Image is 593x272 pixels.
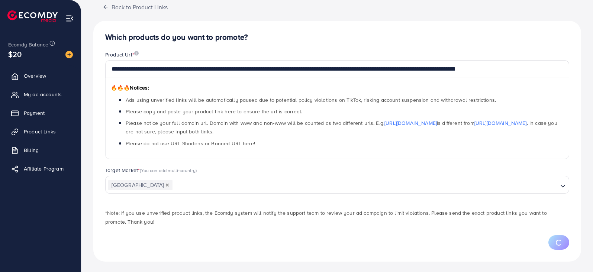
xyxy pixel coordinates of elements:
a: Payment [6,106,75,120]
input: Search for option [173,179,557,191]
span: Overview [24,72,46,80]
img: logo [7,10,58,22]
span: Ecomdy Balance [8,41,48,48]
img: image [65,51,73,58]
span: [GEOGRAPHIC_DATA] [108,180,173,190]
span: Payment [24,109,45,117]
img: image [134,51,139,56]
iframe: Chat [561,239,587,266]
a: Billing [6,143,75,158]
div: Search for option [105,176,569,194]
a: Affiliate Program [6,161,75,176]
a: Product Links [6,124,75,139]
span: Ads using unverified links will be automatically paused due to potential policy violations on Tik... [126,96,496,104]
span: Product Links [24,128,56,135]
span: $20 [8,49,22,59]
span: Billing [24,146,39,154]
p: *Note: If you use unverified product links, the Ecomdy system will notify the support team to rev... [105,208,569,226]
a: Overview [6,68,75,83]
h4: Which products do you want to promote? [105,33,569,42]
label: Target Market [105,166,197,174]
span: Please notice your full domain url. Domain with www and non-www will be counted as two different ... [126,119,557,135]
span: Affiliate Program [24,165,64,172]
a: [URL][DOMAIN_NAME] [474,119,527,127]
span: Please do not use URL Shortens or Banned URL here! [126,140,255,147]
span: (You can add multi-country) [140,167,197,174]
label: Product Url [105,51,139,58]
a: [URL][DOMAIN_NAME] [384,119,437,127]
a: My ad accounts [6,87,75,102]
span: Notices: [111,84,149,91]
span: 🔥🔥🔥 [111,84,130,91]
img: menu [65,14,74,23]
span: My ad accounts [24,91,62,98]
span: Please copy and paste your product link here to ensure the url is correct. [126,108,302,115]
button: Deselect Pakistan [165,183,169,187]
